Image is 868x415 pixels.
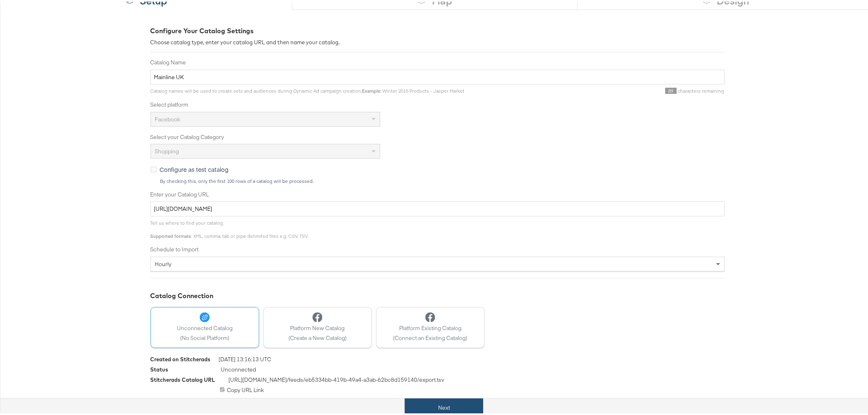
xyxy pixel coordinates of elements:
div: Created on Stitcherads [151,354,211,362]
button: Platform Existing Catalog(Connect an Existing Catalog) [376,306,485,347]
span: [DATE] 13:16:13 UTC [219,354,272,364]
div: Catalog Connection [151,290,725,299]
span: (Connect an Existing Catalog) [393,333,468,340]
label: Schedule to Import [151,244,725,252]
div: Status [151,364,169,372]
label: Catalog Name [151,57,725,65]
strong: Supported formats [151,231,192,237]
button: Platform New Catalog(Create a New Catalog) [263,306,372,347]
input: Enter Catalog URL, e.g. http://www.example.com/products.xml [151,200,725,215]
div: Choose catalog type, enter your catalog URL and then name your catalog. [151,37,725,45]
label: Enter your Catalog URL [151,189,725,197]
div: Copy URL Link [151,385,725,392]
span: (No Social Platform) [177,333,233,340]
input: Name your catalog e.g. My Dynamic Product Catalog [151,68,725,83]
div: Configure Your Catalog Settings [151,25,725,34]
span: (Create a New Catalog) [288,333,347,340]
span: 89 [665,86,677,92]
button: Unconnected Catalog(No Social Platform) [151,306,259,347]
span: Facebook [155,114,180,121]
span: Configure as test catalog [160,164,229,172]
span: Catalog names will be used to create sets and audiences during Dynamic Ad campaign creation. : Wi... [151,86,465,92]
span: Unconnected [221,364,256,374]
strong: Example [362,86,381,92]
span: hourly [155,259,172,266]
div: By checking this, only the first 100 rows of a catalog will be processed. [160,177,725,182]
span: Platform Existing Catalog [393,323,468,331]
div: characters remaining [465,86,725,93]
span: Shopping [155,146,179,153]
span: [URL][DOMAIN_NAME] /feeds/ eb5334bb-419b-49a4-a3ab-62bc8d159140 /export.tsv [229,374,445,385]
label: Select your Catalog Category [151,132,725,139]
span: Platform New Catalog [288,323,347,331]
div: Stitcherads Catalog URL [151,374,215,382]
span: Unconnected Catalog [177,323,233,331]
span: Tell us where to find your catalog. : XML, comma, tab or pipe delimited files e.g. CSV, TSV. [151,218,308,237]
label: Select platform [151,99,725,107]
